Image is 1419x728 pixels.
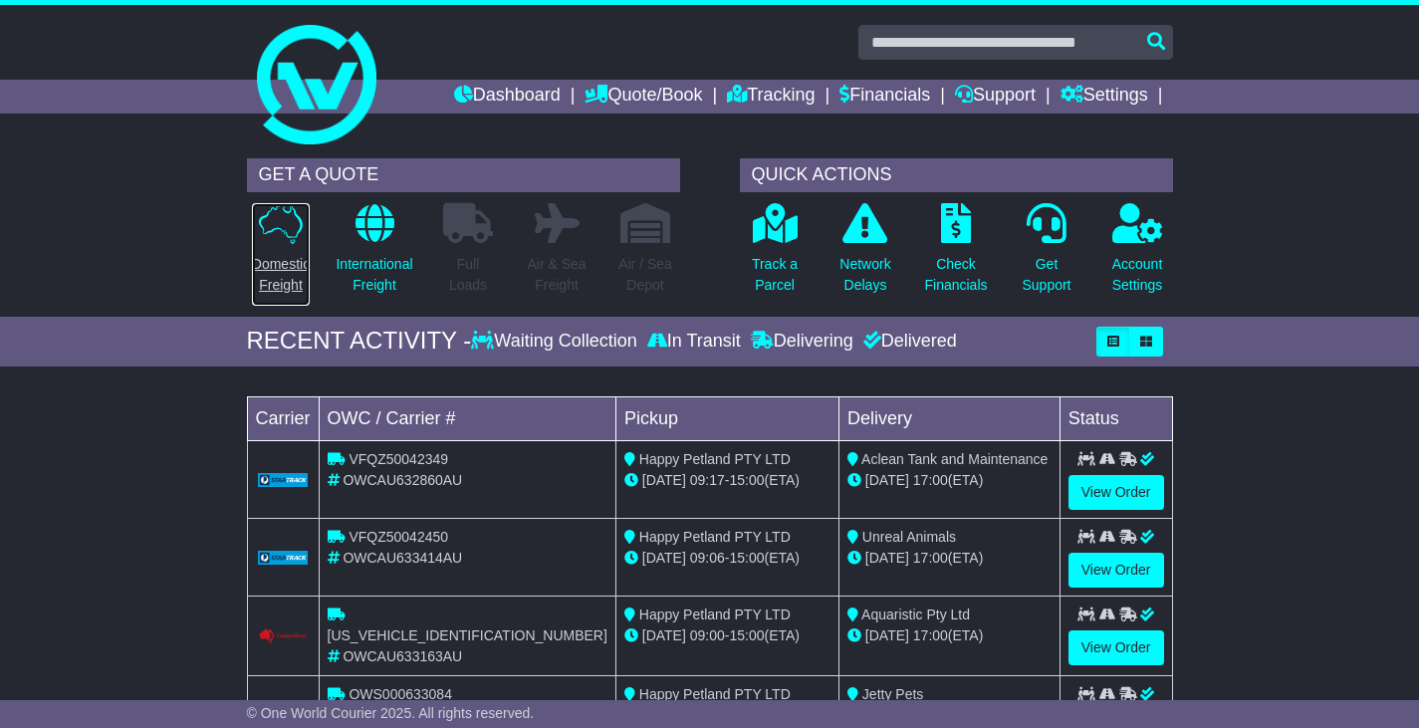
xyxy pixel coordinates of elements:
[752,254,798,296] p: Track a Parcel
[690,472,725,488] span: 09:17
[252,254,310,296] p: Domestic Freight
[251,202,311,307] a: DomesticFreight
[615,396,838,440] td: Pickup
[865,627,909,643] span: [DATE]
[624,625,830,646] div: - (ETA)
[1060,396,1172,440] td: Status
[335,202,413,307] a: InternationalFreight
[751,202,799,307] a: Track aParcel
[328,627,607,643] span: [US_VEHICLE_IDENTIFICATION_NUMBER]
[1022,254,1070,296] p: Get Support
[847,548,1052,569] div: (ETA)
[729,472,764,488] span: 15:00
[258,473,308,486] img: GetCarrierServiceLogo
[247,705,535,721] span: © One World Courier 2025. All rights reserved.
[336,254,412,296] p: International Freight
[1112,254,1163,296] p: Account Settings
[729,550,764,566] span: 15:00
[838,202,891,307] a: NetworkDelays
[343,550,462,566] span: OWCAU633414AU
[1021,202,1071,307] a: GetSupport
[746,331,858,353] div: Delivering
[862,529,956,545] span: Unreal Animals
[1068,630,1164,665] a: View Order
[839,80,930,114] a: Financials
[343,472,462,488] span: OWCAU632860AU
[639,686,791,702] span: Happy Petland PTY LTD
[861,607,970,622] span: Aquaristic Pty Ltd
[913,472,948,488] span: 17:00
[838,396,1060,440] td: Delivery
[924,254,987,296] p: Check Financials
[642,550,686,566] span: [DATE]
[1068,553,1164,588] a: View Order
[690,550,725,566] span: 09:06
[247,158,680,192] div: GET A QUOTE
[624,548,830,569] div: - (ETA)
[955,80,1036,114] a: Support
[585,80,702,114] a: Quote/Book
[861,451,1048,467] span: Aclean Tank and Maintenance
[642,627,686,643] span: [DATE]
[258,628,308,644] img: Couriers_Please.png
[349,686,452,702] span: OWS000633084
[454,80,561,114] a: Dashboard
[862,686,923,702] span: Jetty Pets
[624,470,830,491] div: - (ETA)
[471,331,641,353] div: Waiting Collection
[740,158,1173,192] div: QUICK ACTIONS
[618,254,672,296] p: Air / Sea Depot
[319,396,615,440] td: OWC / Carrier #
[349,451,448,467] span: VFQZ50042349
[729,627,764,643] span: 15:00
[1111,202,1164,307] a: AccountSettings
[858,331,957,353] div: Delivered
[527,254,586,296] p: Air & Sea Freight
[349,529,448,545] span: VFQZ50042450
[847,470,1052,491] div: (ETA)
[642,472,686,488] span: [DATE]
[865,472,909,488] span: [DATE]
[839,254,890,296] p: Network Delays
[258,551,308,564] img: GetCarrierServiceLogo
[865,550,909,566] span: [DATE]
[1061,80,1148,114] a: Settings
[639,607,791,622] span: Happy Petland PTY LTD
[247,327,472,356] div: RECENT ACTIVITY -
[1068,475,1164,510] a: View Order
[923,202,988,307] a: CheckFinancials
[639,451,791,467] span: Happy Petland PTY LTD
[913,627,948,643] span: 17:00
[443,254,493,296] p: Full Loads
[642,331,746,353] div: In Transit
[247,396,319,440] td: Carrier
[913,550,948,566] span: 17:00
[727,80,815,114] a: Tracking
[639,529,791,545] span: Happy Petland PTY LTD
[847,625,1052,646] div: (ETA)
[343,648,462,664] span: OWCAU633163AU
[690,627,725,643] span: 09:00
